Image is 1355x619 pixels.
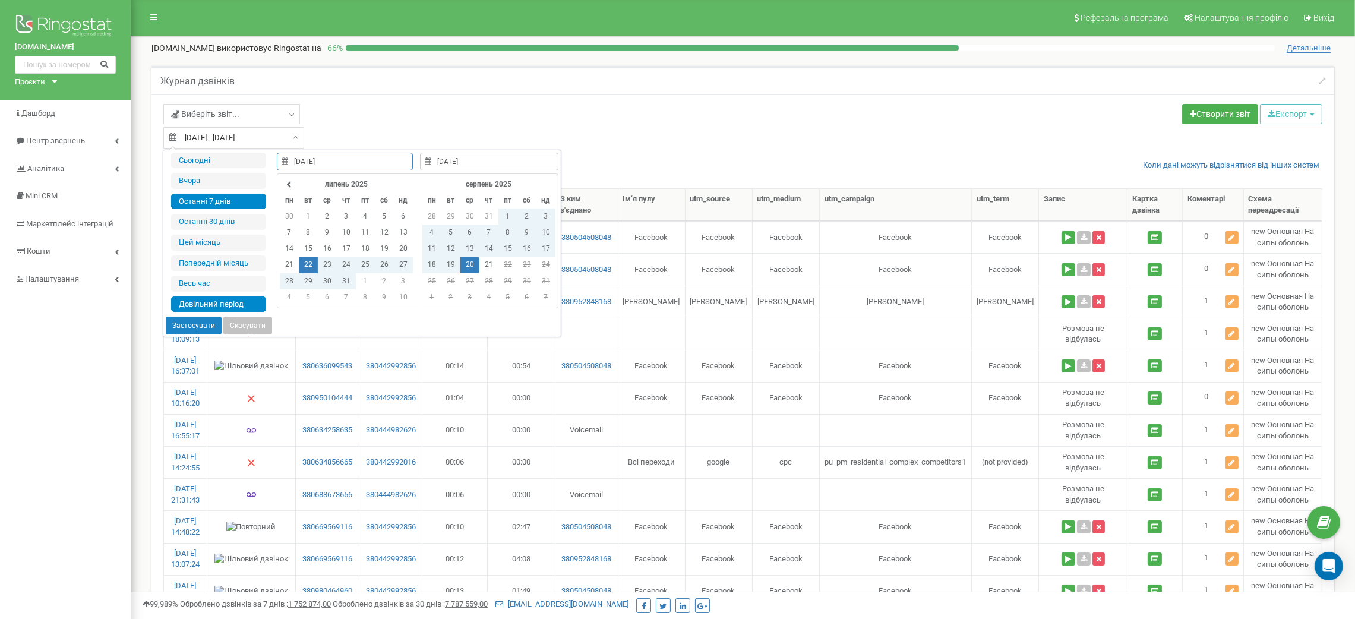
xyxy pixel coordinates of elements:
td: 10 [536,225,555,241]
td: new Основная На сипы оболонь [1244,221,1322,253]
td: [PERSON_NAME] [972,286,1039,318]
li: Останні 30 днів [171,214,266,230]
td: Розмова не вiдбулась [1039,414,1127,446]
td: 4 [280,289,299,305]
td: Voicemail [555,478,618,510]
td: 0 [1183,253,1243,285]
a: [DATE] 10:16:20 [171,388,200,408]
th: чт [479,192,498,209]
td: [PERSON_NAME] [618,286,686,318]
a: [DATE] 14:48:22 [171,516,200,536]
td: 00:06 [422,446,488,478]
a: 380952848168 [560,554,613,565]
a: 380688673656 [301,489,354,501]
td: Facebook [820,575,972,607]
th: Схема переадресації [1244,189,1322,221]
span: Дашборд [21,109,55,118]
a: 380504508048 [560,264,613,276]
td: 4 [479,289,498,305]
a: 380980464960 [301,586,354,597]
th: липень 2025 [299,176,394,192]
td: 1 [1183,446,1243,478]
td: 31 [337,273,356,289]
td: 00:13 [422,575,488,607]
td: 00:06 [422,478,488,510]
td: 00:00 [488,446,555,478]
button: Видалити запис [1092,231,1105,244]
td: Facebook [972,350,1039,382]
th: пн [280,192,299,209]
input: Пошук за номером [15,56,116,74]
td: 1 [1183,478,1243,510]
td: Facebook [972,382,1039,414]
td: 12 [441,241,460,257]
img: Голосова пошта [247,426,256,435]
td: 29 [299,273,318,289]
td: Facebook [820,543,972,575]
td: new Основная На сипы оболонь [1244,253,1322,285]
th: сб [375,192,394,209]
td: 12 [375,225,394,241]
td: 7 [479,225,498,241]
th: З ким з'єднано [555,189,618,221]
button: Застосувати [166,317,222,334]
td: Facebook [618,350,686,382]
td: new Основная На сипы оболонь [1244,510,1322,542]
td: 2 [441,289,460,305]
td: new Основная На сипы оболонь [1244,350,1322,382]
img: Цільовий дзвінок [214,554,288,565]
td: 28 [280,273,299,289]
th: utm_cаmpaign [820,189,972,221]
td: 20 [394,241,413,257]
td: 8 [299,225,318,241]
td: Facebook [618,382,686,414]
th: вт [299,192,318,209]
td: 26 [375,257,394,273]
a: 380952848168 [560,296,613,308]
td: 19 [375,241,394,257]
td: Facebook [972,510,1039,542]
a: Завантажити [1077,520,1091,533]
th: Коментарі [1183,189,1243,221]
a: 380442992856 [364,361,417,372]
a: 380950104444 [301,393,354,404]
a: [DATE] 16:55:17 [171,420,200,440]
td: 7 [536,289,555,305]
th: utm_mеdium [753,189,820,221]
a: [DATE] 14:19:40 [171,581,200,601]
td: cpc [753,446,820,478]
td: 17 [536,241,555,257]
td: Facebook [820,221,972,253]
th: utm_sourcе [686,189,753,221]
td: 01:04 [422,382,488,414]
a: Завантажити [1077,295,1091,308]
th: нд [394,192,413,209]
td: Facebook [618,575,686,607]
td: 5 [441,225,460,241]
td: 00:10 [422,414,488,446]
a: 380442992856 [364,393,417,404]
td: Facebook [972,575,1039,607]
td: 26 [441,273,460,289]
li: Весь час [171,276,266,292]
td: 1 [356,273,375,289]
td: 2 [517,209,536,225]
td: google [686,446,753,478]
td: 15 [299,241,318,257]
td: 30 [460,209,479,225]
th: сб [517,192,536,209]
td: 8 [498,225,517,241]
td: Facebook [618,221,686,253]
li: Довільний період [171,296,266,312]
a: 380444982626 [364,425,417,436]
td: 00:14 [422,350,488,382]
a: Завантажити [1077,359,1091,372]
u: 1 752 874,00 [288,599,331,608]
td: 28 [479,273,498,289]
span: Оброблено дзвінків за 7 днів : [180,599,331,608]
a: [DATE] 16:37:01 [171,356,200,376]
td: Facebook [820,510,972,542]
td: Розмова не вiдбулась [1039,318,1127,350]
td: [PERSON_NAME] [820,286,972,318]
td: 23 [318,257,337,273]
